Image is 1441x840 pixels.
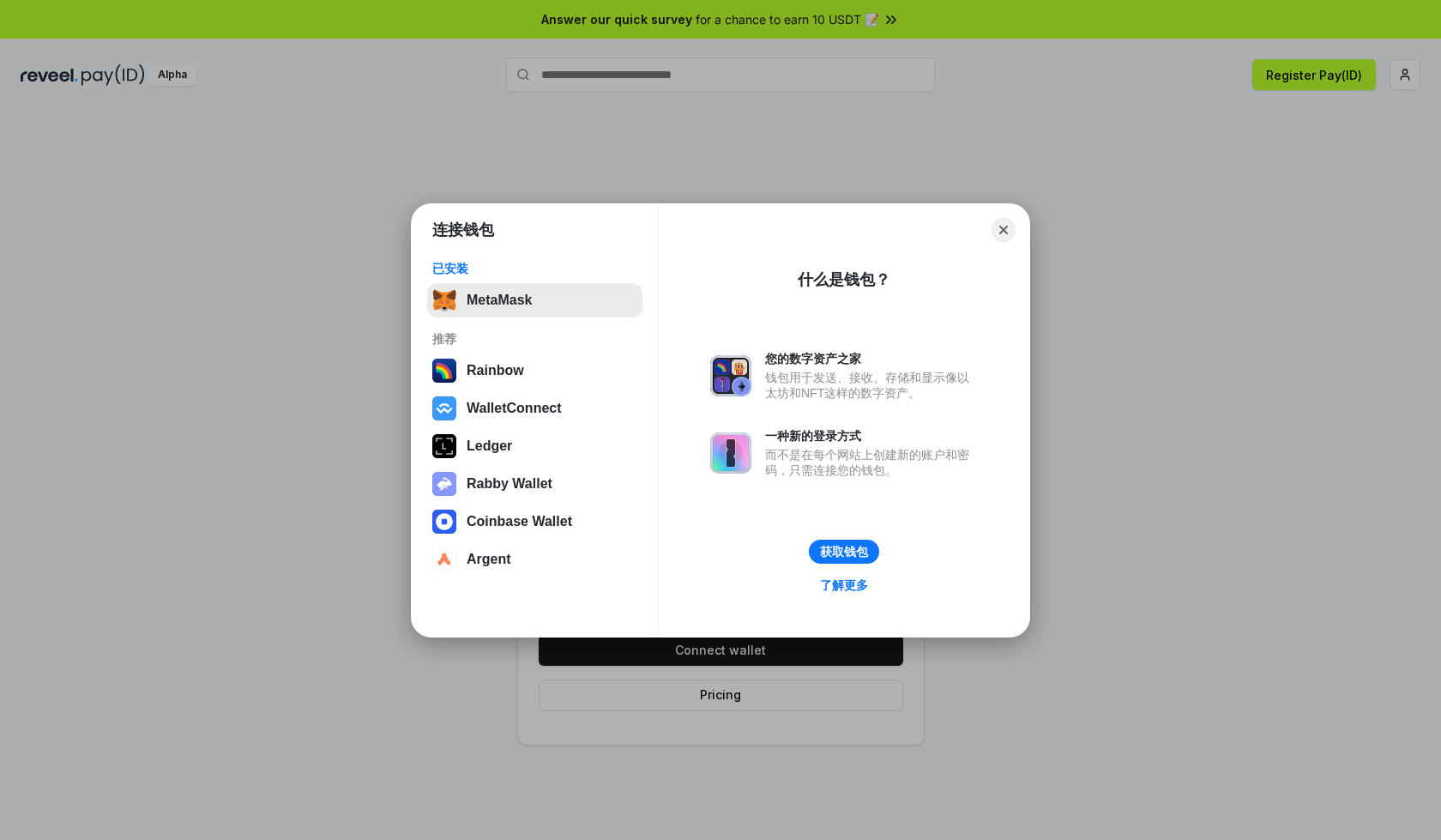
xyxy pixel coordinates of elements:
[427,354,642,388] button: Rainbow
[467,476,552,492] div: Rabby Wallet
[820,544,868,559] div: 获取钱包
[432,288,456,312] img: svg+xml,%3Csvg%20fill%3D%22none%22%20height%3D%2233%22%20viewBox%3D%220%200%2035%2033%22%20width%...
[432,331,637,347] div: 推荐
[710,432,751,474] img: svg+xml,%3Csvg%20xmlns%3D%22http%3A%2F%2Fwww.w3.org%2F2000%2Fsvg%22%20fill%3D%22none%22%20viewBox...
[427,429,642,463] button: Ledger
[432,472,456,496] img: svg+xml,%3Csvg%20xmlns%3D%22http%3A%2F%2Fwww.w3.org%2F2000%2Fsvg%22%20fill%3D%22none%22%20viewBox...
[765,370,978,401] div: 钱包用于发送、接收、存储和显示像以太坊和NFT这样的数字资产。
[432,396,456,420] img: svg+xml,%3Csvg%20width%3D%2228%22%20height%3D%2228%22%20viewBox%3D%220%200%2028%2028%22%20fill%3D...
[765,447,978,478] div: 而不是在每个网站上创建新的账户和密码，只需连接您的钱包。
[432,220,494,240] h1: 连接钱包
[432,261,637,276] div: 已安装
[809,540,879,564] button: 获取钱包
[432,359,456,383] img: svg+xml,%3Csvg%20width%3D%22120%22%20height%3D%22120%22%20viewBox%3D%220%200%20120%20120%22%20fil...
[798,269,890,290] div: 什么是钱包？
[427,542,642,577] button: Argent
[427,505,642,539] button: Coinbase Wallet
[432,510,456,534] img: svg+xml,%3Csvg%20width%3D%2228%22%20height%3D%2228%22%20viewBox%3D%220%200%2028%2028%22%20fill%3D...
[765,428,978,444] div: 一种新的登录方式
[467,514,572,529] div: Coinbase Wallet
[992,218,1016,242] button: Close
[467,438,512,454] div: Ledger
[467,401,562,416] div: WalletConnect
[432,434,456,458] img: svg+xml,%3Csvg%20xmlns%3D%22http%3A%2F%2Fwww.w3.org%2F2000%2Fsvg%22%20width%3D%2228%22%20height%3...
[467,293,532,308] div: MetaMask
[710,355,751,396] img: svg+xml,%3Csvg%20xmlns%3D%22http%3A%2F%2Fwww.w3.org%2F2000%2Fsvg%22%20fill%3D%22none%22%20viewBox...
[467,552,511,567] div: Argent
[432,547,456,571] img: svg+xml,%3Csvg%20width%3D%2228%22%20height%3D%2228%22%20viewBox%3D%220%200%2028%2028%22%20fill%3D...
[427,283,642,317] button: MetaMask
[810,574,878,596] a: 了解更多
[467,363,524,378] div: Rainbow
[765,351,978,366] div: 您的数字资产之家
[820,577,868,593] div: 了解更多
[427,467,642,501] button: Rabby Wallet
[427,391,642,426] button: WalletConnect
